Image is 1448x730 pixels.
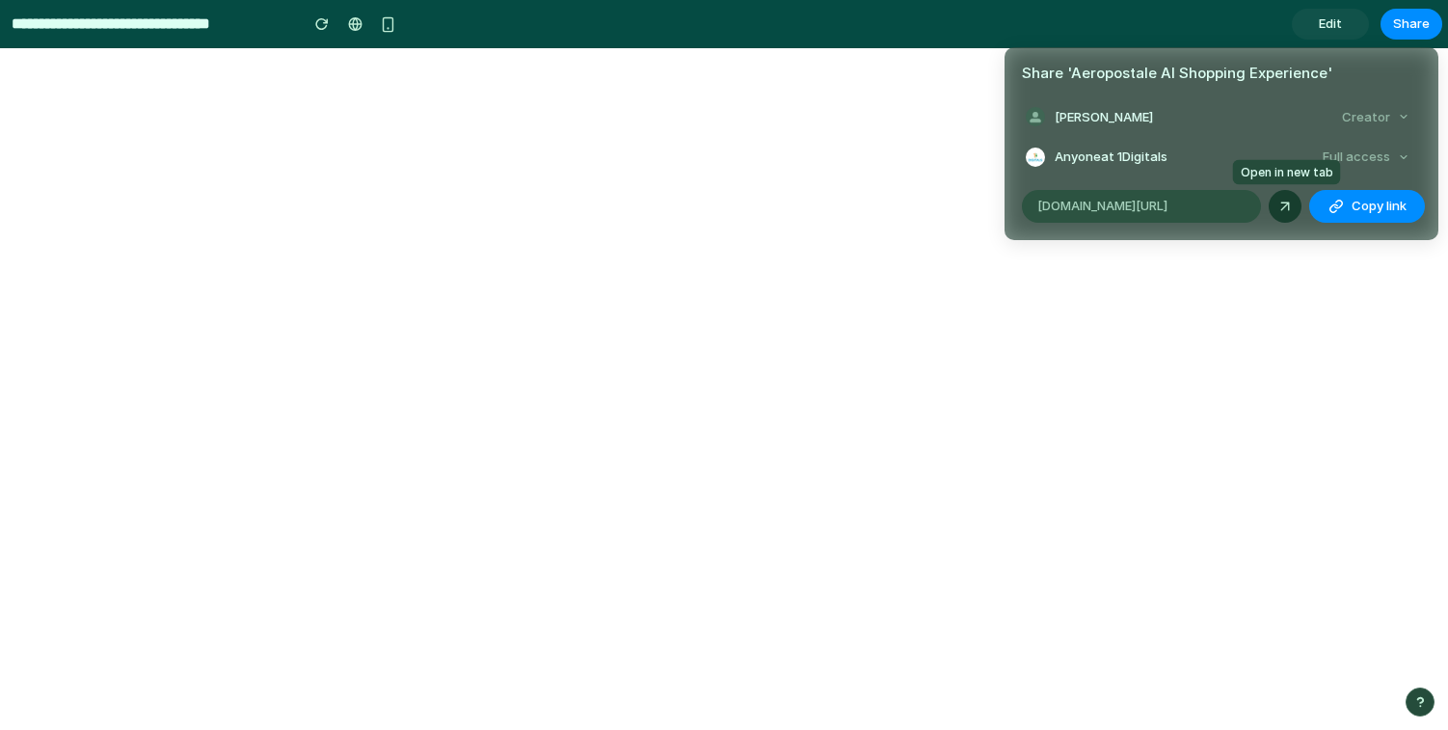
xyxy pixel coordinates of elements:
[1233,160,1341,185] div: Open in new tab
[1022,63,1421,85] h4: Share ' Aeropostale AI Shopping Experience '
[1022,190,1261,223] div: [DOMAIN_NAME][URL]
[1037,197,1167,216] span: [DOMAIN_NAME][URL]
[1309,190,1425,223] button: Copy link
[1352,197,1407,216] span: Copy link
[1055,148,1167,167] span: Anyone at 1Digitals
[1055,108,1153,127] span: [PERSON_NAME]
